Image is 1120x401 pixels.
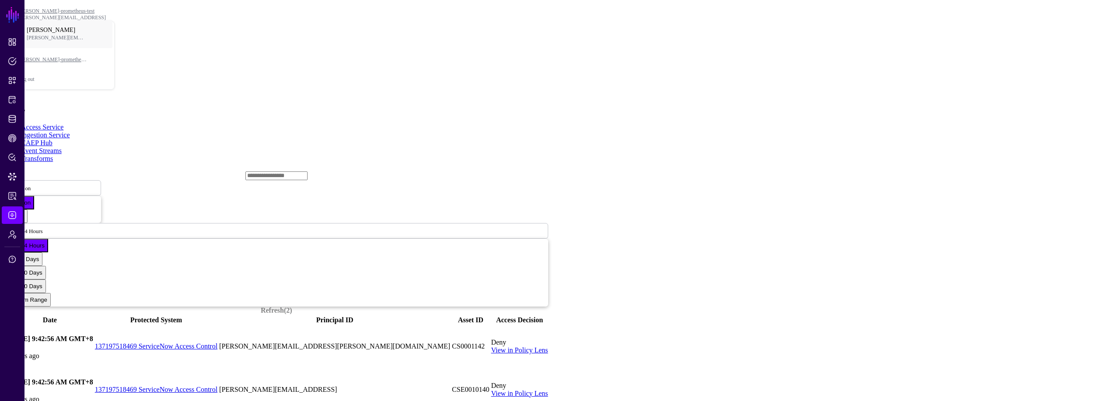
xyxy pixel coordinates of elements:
a: Access Service [21,123,63,131]
span: [PERSON_NAME] [27,27,86,34]
a: Reports [2,187,23,205]
h2: Logs [3,103,1116,115]
a: [PERSON_NAME]-prometheus-test [18,45,114,73]
button: Last 90 Days [5,279,46,293]
div: Log out [18,76,114,83]
a: Policies [2,52,23,70]
span: Reports [8,192,17,200]
th: Principal ID [219,316,451,324]
a: [PERSON_NAME]-prometheus-test [17,8,94,14]
th: Protected System [94,316,218,324]
th: Asset ID [451,316,490,324]
span: Dashboard [8,38,17,46]
a: View in Policy Lens [491,390,548,397]
span: Support [8,255,17,264]
span: CAEP Hub [8,134,17,143]
a: 137197518469 ServiceNow Access Control [95,342,217,350]
th: Date [6,316,94,324]
span: Last 24 Hours [8,242,45,249]
td: [PERSON_NAME][EMAIL_ADDRESS][PERSON_NAME][DOMAIN_NAME] [219,325,451,368]
a: SGNL [5,5,20,24]
a: Identity Data Fabric [2,110,23,128]
span: [PERSON_NAME][EMAIL_ADDRESS] [27,35,86,41]
span: Logs [8,211,17,220]
span: Identity Data Fabric [8,115,17,123]
a: Snippets [2,72,23,89]
a: CAEP Hub [21,139,52,146]
button: Last 24 Hours [5,239,48,252]
span: Admin [8,230,17,239]
span: Last 90 Days [8,283,42,289]
span: Policy Lens [8,153,17,162]
span: Last 24 Hours [10,228,43,234]
span: Data Lens [8,172,17,181]
span: Deny [491,382,506,389]
span: Custom Range [8,296,47,303]
a: Protected Systems [2,91,23,108]
a: Logs [2,206,23,224]
span: Last 30 Days [8,269,42,276]
span: Snippets [8,76,17,85]
button: Last 30 Days [5,266,46,279]
a: Transforms [21,155,53,162]
a: Event Streams [21,147,62,154]
th: Access Decision [490,316,548,324]
button: Custom Range [5,293,51,307]
a: Dashboard [2,33,23,51]
td: CS0001142 [451,325,490,368]
h4: [DATE] 9:42:56 AM GMT+8 [7,378,93,386]
h4: [DATE] 9:42:56 AM GMT+8 [7,335,93,343]
a: 137197518469 ServiceNow Access Control [95,386,217,393]
span: [PERSON_NAME]-prometheus-test [18,56,88,63]
a: Refresh (2) [261,307,292,314]
span: Protected Systems [8,95,17,104]
p: 3 hours ago [7,352,93,360]
span: Policies [8,57,17,66]
a: Data Lens [2,168,23,185]
a: View in Policy Lens [491,346,548,354]
span: Deny [491,338,506,346]
a: Ingestion Service [21,131,70,139]
a: Admin [2,226,23,243]
a: CAEP Hub [2,129,23,147]
div: [PERSON_NAME][EMAIL_ADDRESS] [17,14,115,21]
a: Policy Lens [2,149,23,166]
